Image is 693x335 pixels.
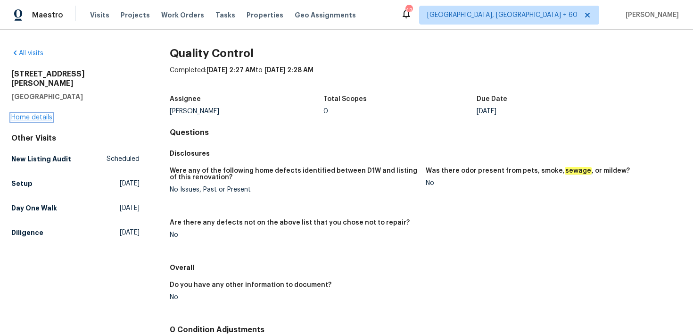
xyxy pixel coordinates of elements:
[565,167,592,175] em: sewage
[107,154,140,164] span: Scheduled
[11,114,52,121] a: Home details
[170,282,331,288] h5: Do you have any other information to document?
[170,128,682,137] h4: Questions
[11,200,140,217] a: Day One Walk[DATE]
[622,10,679,20] span: [PERSON_NAME]
[426,167,630,174] h5: Was there odor present from pets, smoke, , or mildew?
[11,92,140,101] h5: [GEOGRAPHIC_DATA]
[170,167,418,181] h5: Were any of the following home defects identified between D1W and listing of this renovation?
[11,134,140,143] div: Other Visits
[215,12,235,18] span: Tasks
[405,6,412,15] div: 421
[206,67,256,74] span: [DATE] 2:27 AM
[170,108,323,115] div: [PERSON_NAME]
[264,67,313,74] span: [DATE] 2:28 AM
[323,96,367,102] h5: Total Scopes
[11,154,71,164] h5: New Listing Audit
[11,175,140,192] a: Setup[DATE]
[170,219,410,226] h5: Are there any defects not on the above list that you chose not to repair?
[170,232,418,238] div: No
[170,149,682,158] h5: Disclosures
[120,228,140,237] span: [DATE]
[161,10,204,20] span: Work Orders
[170,49,682,58] h2: Quality Control
[120,203,140,213] span: [DATE]
[11,50,43,57] a: All visits
[170,66,682,90] div: Completed: to
[11,224,140,241] a: Diligence[DATE]
[247,10,283,20] span: Properties
[477,96,507,102] h5: Due Date
[323,108,477,115] div: 0
[295,10,356,20] span: Geo Assignments
[426,180,674,186] div: No
[121,10,150,20] span: Projects
[11,69,140,88] h2: [STREET_ADDRESS][PERSON_NAME]
[11,203,57,213] h5: Day One Walk
[11,151,140,167] a: New Listing AuditScheduled
[11,228,43,237] h5: Diligence
[427,10,577,20] span: [GEOGRAPHIC_DATA], [GEOGRAPHIC_DATA] + 60
[32,10,63,20] span: Maestro
[11,179,33,188] h5: Setup
[170,294,418,301] div: No
[477,108,630,115] div: [DATE]
[170,186,418,193] div: No Issues, Past or Present
[170,325,682,335] h4: 0 Condition Adjustments
[90,10,109,20] span: Visits
[170,263,682,272] h5: Overall
[120,179,140,188] span: [DATE]
[170,96,201,102] h5: Assignee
